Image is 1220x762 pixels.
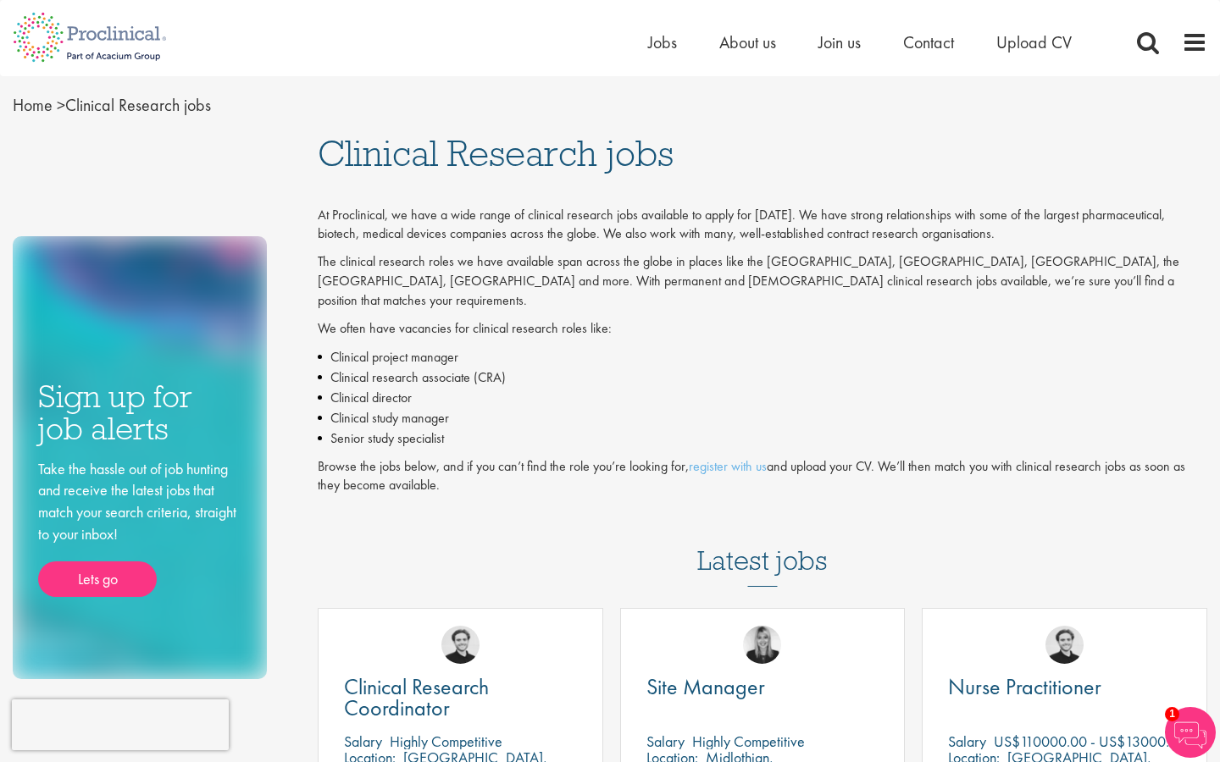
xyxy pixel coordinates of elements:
span: Salary [948,732,986,751]
p: At Proclinical, we have a wide range of clinical research jobs available to apply for [DATE]. We ... [318,206,1207,245]
p: We often have vacancies for clinical research roles like: [318,319,1207,339]
iframe: reCAPTCHA [12,699,229,750]
div: Take the hassle out of job hunting and receive the latest jobs that match your search criteria, s... [38,458,241,598]
h3: Sign up for job alerts [38,380,241,445]
span: Salary [344,732,382,751]
a: Join us [818,31,861,53]
span: Clinical Research Coordinator [344,672,489,722]
a: Site Manager [646,676,879,698]
img: Janelle Jones [743,626,781,664]
a: Upload CV [996,31,1072,53]
a: Nurse Practitioner [948,676,1181,698]
span: Salary [646,732,685,751]
a: Contact [903,31,954,53]
p: Highly Competitive [692,732,805,751]
li: Clinical director [318,388,1207,408]
a: About us [719,31,776,53]
a: breadcrumb link to Home [13,94,53,116]
li: Clinical research associate (CRA) [318,367,1207,388]
span: Nurse Practitioner [948,672,1101,701]
a: Lets go [38,561,157,597]
a: register with us [689,457,767,475]
img: Nico Kohlwes [441,626,480,664]
span: 1 [1165,707,1179,721]
img: Nico Kohlwes [1045,626,1084,664]
span: Site Manager [646,672,765,701]
h3: Latest jobs [697,504,828,587]
span: > [57,94,65,116]
span: Clinical Research jobs [318,130,674,176]
p: The clinical research roles we have available span across the globe in places like the [GEOGRAPHI... [318,252,1207,311]
img: Chatbot [1165,707,1216,758]
a: Clinical Research Coordinator [344,676,577,719]
p: Highly Competitive [390,732,502,751]
p: Browse the jobs below, and if you can’t find the role you’re looking for, and upload your CV. We’... [318,457,1207,496]
a: Jobs [648,31,677,53]
span: Clinical Research jobs [13,94,211,116]
li: Clinical study manager [318,408,1207,428]
li: Senior study specialist [318,428,1207,449]
li: Clinical project manager [318,347,1207,367]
